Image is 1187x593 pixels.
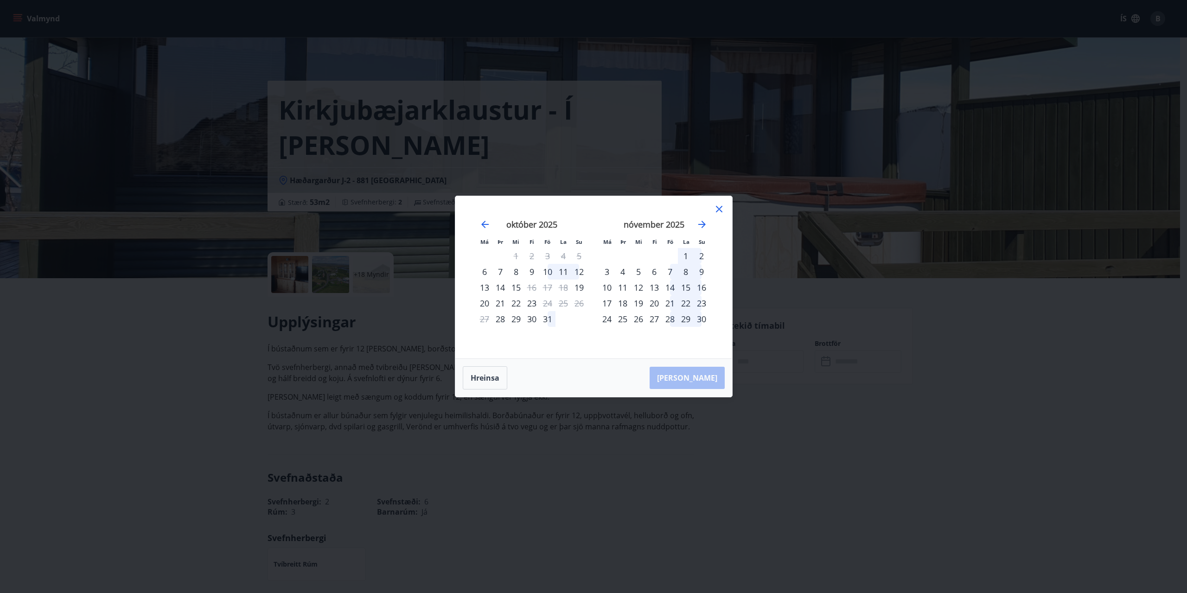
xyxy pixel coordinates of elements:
td: Choose sunnudagur, 16. nóvember 2025 as your check-in date. It’s available. [694,280,709,295]
td: Choose þriðjudagur, 4. nóvember 2025 as your check-in date. It’s available. [615,264,631,280]
div: 18 [615,295,631,311]
div: 17 [599,295,615,311]
div: 7 [662,264,678,280]
small: Su [576,238,582,245]
td: Choose þriðjudagur, 14. október 2025 as your check-in date. It’s available. [492,280,508,295]
div: 21 [662,295,678,311]
td: Choose laugardagur, 8. nóvember 2025 as your check-in date. It’s available. [678,264,694,280]
td: Choose mánudagur, 17. nóvember 2025 as your check-in date. It’s available. [599,295,615,311]
div: 20 [477,295,492,311]
td: Choose mánudagur, 10. nóvember 2025 as your check-in date. It’s available. [599,280,615,295]
strong: nóvember 2025 [624,219,684,230]
td: Choose föstudagur, 14. nóvember 2025 as your check-in date. It’s available. [662,280,678,295]
div: 29 [508,311,524,327]
small: Fi [530,238,534,245]
td: Choose þriðjudagur, 7. október 2025 as your check-in date. It’s available. [492,264,508,280]
div: 7 [492,264,508,280]
div: 14 [662,280,678,295]
div: 24 [599,311,615,327]
small: Mi [635,238,642,245]
td: Choose miðvikudagur, 29. október 2025 as your check-in date. It’s available. [508,311,524,327]
div: 13 [646,280,662,295]
small: Má [603,238,612,245]
td: Choose fimmtudagur, 20. nóvember 2025 as your check-in date. It’s available. [646,295,662,311]
td: Choose sunnudagur, 9. nóvember 2025 as your check-in date. It’s available. [694,264,709,280]
div: 14 [492,280,508,295]
td: Choose miðvikudagur, 8. október 2025 as your check-in date. It’s available. [508,264,524,280]
div: 23 [694,295,709,311]
div: 11 [615,280,631,295]
td: Choose mánudagur, 20. október 2025 as your check-in date. It’s available. [477,295,492,311]
div: 30 [524,311,540,327]
div: 19 [631,295,646,311]
small: Fi [652,238,657,245]
small: Má [480,238,489,245]
strong: október 2025 [506,219,557,230]
small: Fö [667,238,673,245]
td: Choose mánudagur, 24. nóvember 2025 as your check-in date. It’s available. [599,311,615,327]
div: 5 [631,264,646,280]
td: Not available. föstudagur, 3. október 2025 [540,248,555,264]
div: 9 [694,264,709,280]
div: 9 [524,264,540,280]
div: 1 [678,248,694,264]
div: 10 [540,264,555,280]
td: Choose föstudagur, 7. nóvember 2025 as your check-in date. It’s available. [662,264,678,280]
div: 8 [508,264,524,280]
td: Choose þriðjudagur, 28. október 2025 as your check-in date. It’s available. [492,311,508,327]
div: 12 [631,280,646,295]
div: 22 [508,295,524,311]
div: 13 [477,280,492,295]
td: Choose fimmtudagur, 9. október 2025 as your check-in date. It’s available. [524,264,540,280]
td: Not available. laugardagur, 25. október 2025 [555,295,571,311]
td: Not available. fimmtudagur, 16. október 2025 [524,280,540,295]
div: Move backward to switch to the previous month. [479,219,491,230]
small: Þr [620,238,626,245]
div: 10 [599,280,615,295]
button: Hreinsa [463,366,507,389]
div: 12 [571,264,587,280]
td: Choose fimmtudagur, 6. nóvember 2025 as your check-in date. It’s available. [646,264,662,280]
td: Not available. laugardagur, 18. október 2025 [555,280,571,295]
div: 11 [555,264,571,280]
td: Not available. sunnudagur, 26. október 2025 [571,295,587,311]
div: 4 [615,264,631,280]
small: Fö [544,238,550,245]
div: Aðeins innritun í boði [571,280,587,295]
td: Not available. miðvikudagur, 1. október 2025 [508,248,524,264]
td: Choose föstudagur, 28. nóvember 2025 as your check-in date. It’s available. [662,311,678,327]
td: Choose miðvikudagur, 12. nóvember 2025 as your check-in date. It’s available. [631,280,646,295]
td: Not available. fimmtudagur, 2. október 2025 [524,248,540,264]
td: Choose föstudagur, 10. október 2025 as your check-in date. It’s available. [540,264,555,280]
td: Choose sunnudagur, 23. nóvember 2025 as your check-in date. It’s available. [694,295,709,311]
div: Aðeins innritun í boði [477,264,492,280]
td: Not available. mánudagur, 27. október 2025 [477,311,492,327]
td: Choose fimmtudagur, 13. nóvember 2025 as your check-in date. It’s available. [646,280,662,295]
div: 8 [678,264,694,280]
td: Choose föstudagur, 21. nóvember 2025 as your check-in date. It’s available. [662,295,678,311]
td: Choose mánudagur, 13. október 2025 as your check-in date. It’s available. [477,280,492,295]
td: Choose sunnudagur, 2. nóvember 2025 as your check-in date. It’s available. [694,248,709,264]
td: Choose þriðjudagur, 25. nóvember 2025 as your check-in date. It’s available. [615,311,631,327]
div: Aðeins útritun í boði [524,280,540,295]
div: 27 [646,311,662,327]
div: 23 [524,295,540,311]
td: Not available. laugardagur, 4. október 2025 [555,248,571,264]
small: La [683,238,689,245]
div: Aðeins innritun í boði [492,311,508,327]
td: Not available. föstudagur, 17. október 2025 [540,280,555,295]
td: Choose laugardagur, 1. nóvember 2025 as your check-in date. It’s available. [678,248,694,264]
td: Not available. sunnudagur, 5. október 2025 [571,248,587,264]
td: Choose laugardagur, 22. nóvember 2025 as your check-in date. It’s available. [678,295,694,311]
div: 3 [599,264,615,280]
td: Choose sunnudagur, 19. október 2025 as your check-in date. It’s available. [571,280,587,295]
div: 15 [508,280,524,295]
td: Choose sunnudagur, 12. október 2025 as your check-in date. It’s available. [571,264,587,280]
td: Choose miðvikudagur, 15. október 2025 as your check-in date. It’s available. [508,280,524,295]
td: Choose þriðjudagur, 11. nóvember 2025 as your check-in date. It’s available. [615,280,631,295]
td: Choose fimmtudagur, 30. október 2025 as your check-in date. It’s available. [524,311,540,327]
div: 30 [694,311,709,327]
td: Choose þriðjudagur, 21. október 2025 as your check-in date. It’s available. [492,295,508,311]
div: Move forward to switch to the next month. [696,219,708,230]
small: Su [699,238,705,245]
